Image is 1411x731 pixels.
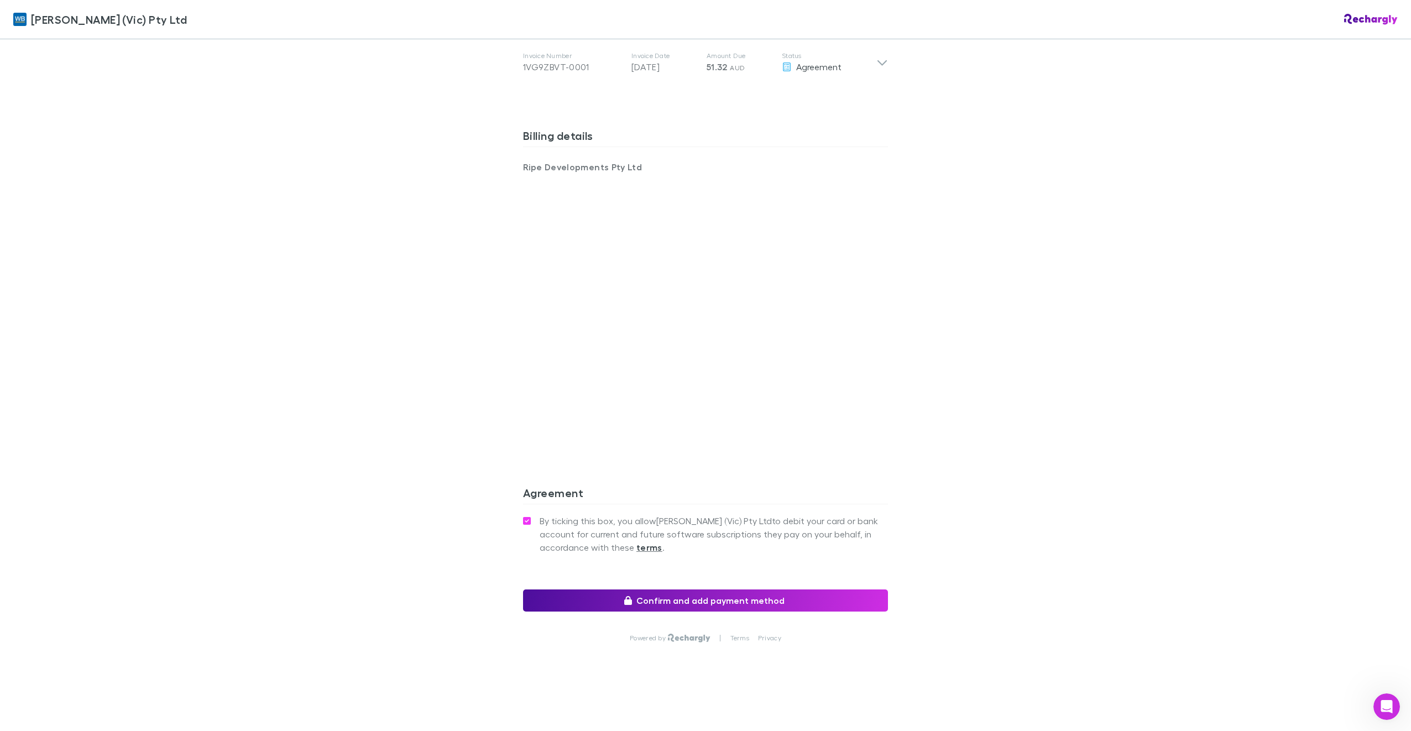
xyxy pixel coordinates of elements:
img: Rechargly Logo [1344,14,1398,25]
p: Ripe Developments Pty Ltd [523,160,705,174]
img: Rechargly Logo [668,634,710,643]
div: Invoice Number1VG9ZBVT-0001Invoice Date[DATE]Amount Due51.32 AUDStatusAgreement [514,40,897,85]
span: 51.32 [707,61,728,72]
p: Amount Due [707,51,773,60]
div: 1VG9ZBVT-0001 [523,60,623,74]
p: Powered by [630,634,668,643]
span: [PERSON_NAME] (Vic) Pty Ltd [31,11,187,28]
img: William Buck (Vic) Pty Ltd's Logo [13,13,27,26]
a: Privacy [758,634,781,643]
p: Status [782,51,876,60]
iframe: Secure address input frame [521,180,890,435]
h3: Agreement [523,486,888,504]
p: Invoice Number [523,51,623,60]
span: Agreement [796,61,842,72]
button: Confirm and add payment method [523,589,888,612]
iframe: Intercom live chat [1373,693,1400,720]
span: By ticking this box, you allow [PERSON_NAME] (Vic) Pty Ltd to debit your card or bank account for... [540,514,888,554]
span: AUD [730,64,745,72]
h3: Billing details [523,129,888,147]
a: Terms [730,634,749,643]
strong: terms [636,542,662,553]
p: Invoice Date [631,51,698,60]
p: [DATE] [631,60,698,74]
p: | [719,634,721,643]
